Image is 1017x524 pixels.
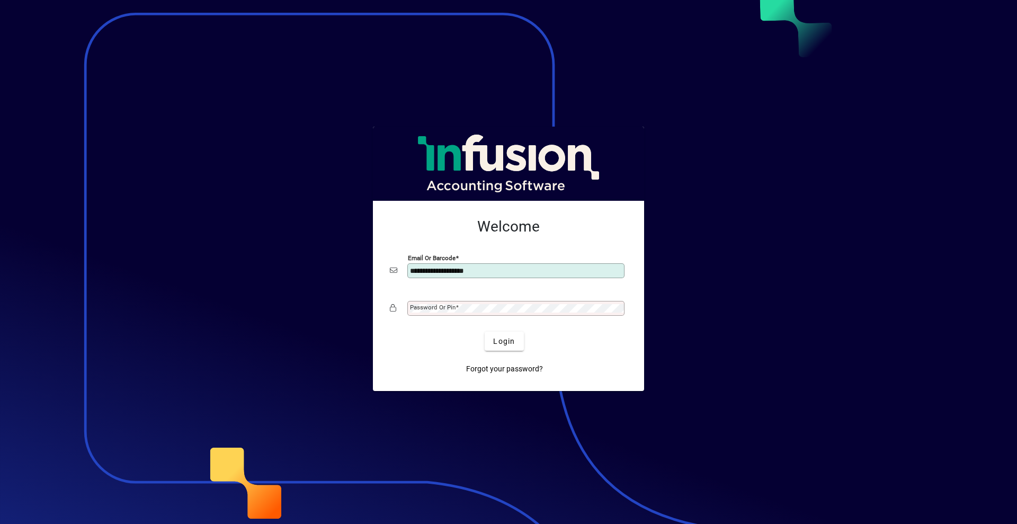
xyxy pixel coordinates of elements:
[493,336,515,347] span: Login
[462,359,547,378] a: Forgot your password?
[390,218,627,236] h2: Welcome
[410,304,456,311] mat-label: Password or Pin
[408,254,456,262] mat-label: Email or Barcode
[466,363,543,375] span: Forgot your password?
[485,332,523,351] button: Login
